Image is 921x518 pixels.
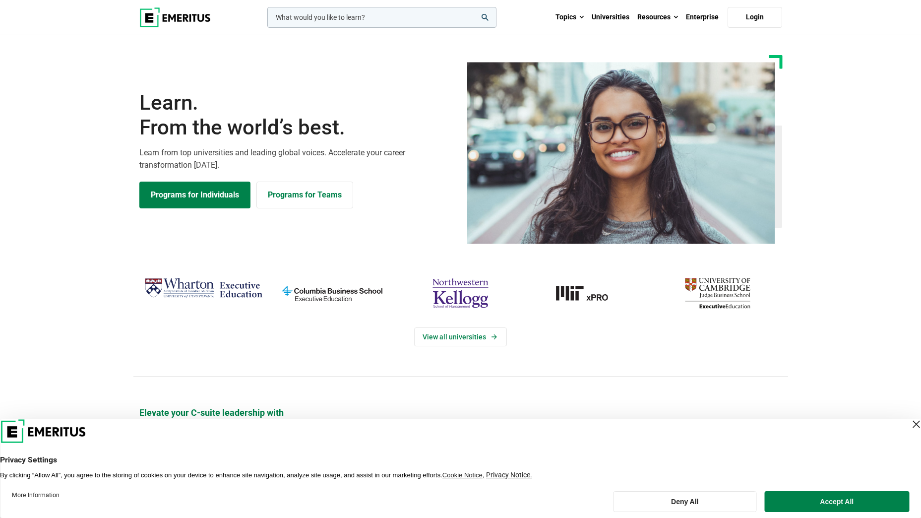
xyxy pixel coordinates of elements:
[267,7,496,28] input: woocommerce-product-search-field-0
[139,115,455,140] span: From the world’s best.
[139,182,250,208] a: Explore Programs
[414,327,507,346] a: View Universities
[530,274,648,313] a: MIT-xPRO
[273,274,391,313] img: columbia-business-school
[139,146,455,172] p: Learn from top universities and leading global voices. Accelerate your career transformation [DATE].
[139,406,782,419] p: Elevate your C-suite leadership with
[401,274,520,313] img: northwestern-kellogg
[658,274,777,313] img: cambridge-judge-business-school
[144,274,263,303] img: Wharton Executive Education
[467,62,775,244] img: Learn from the world's best
[139,90,455,140] h1: Learn.
[256,182,353,208] a: Explore for Business
[728,7,782,28] a: Login
[530,274,648,313] img: MIT xPRO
